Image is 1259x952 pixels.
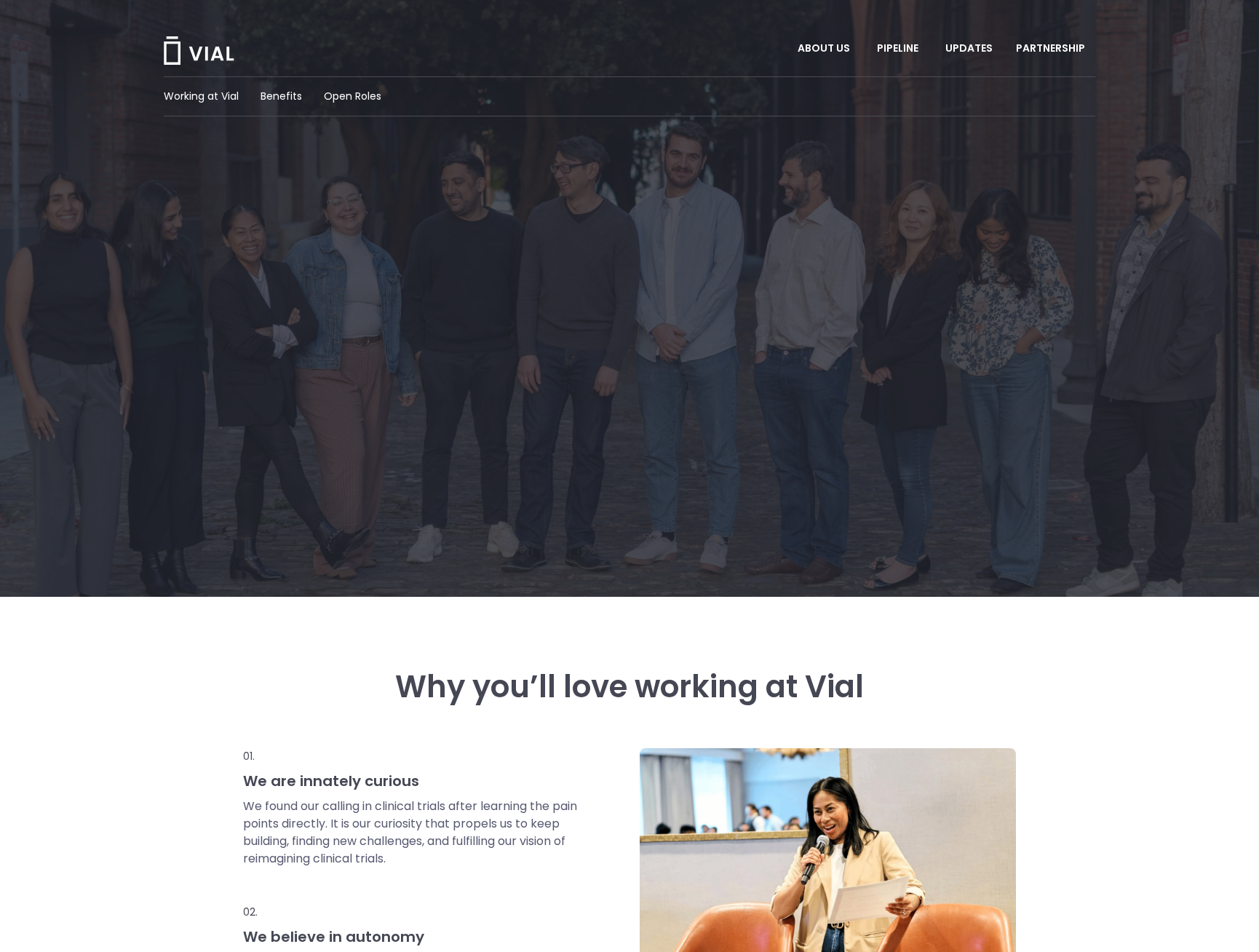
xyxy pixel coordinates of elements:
[865,36,933,61] a: PIPELINEMenu Toggle
[162,36,235,65] img: Vial Logo
[243,927,579,946] h3: We believe in autonomy
[243,670,1016,705] h3: Why you’ll love working at Vial
[934,36,1004,61] a: UPDATES
[324,89,381,104] a: Open Roles
[243,748,579,764] p: 01.
[164,89,239,104] a: Working at Vial
[243,904,579,920] p: 02.
[243,798,579,868] p: We found our calling in clinical trials after learning the pain points directly. It is our curios...
[786,36,865,61] a: ABOUT USMenu Toggle
[1004,36,1100,61] a: PARTNERSHIPMenu Toggle
[243,771,579,790] h3: We are innately curious
[261,89,302,104] a: Benefits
